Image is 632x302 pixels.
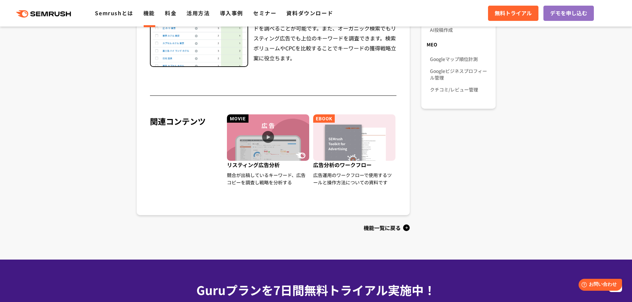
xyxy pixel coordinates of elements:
[286,9,333,17] a: 資料ダウンロード
[430,84,490,95] a: クチコミ/レビュー管理
[225,114,312,186] a: リスティング広告分析 競合が出稿しているキーワード、広告コピーを調査し戦略を分析する
[495,9,532,18] span: 無料トライアル
[543,6,594,21] a: デモを申し込む
[421,38,495,50] div: MEO
[142,281,490,299] div: Guruプランを7日間
[430,65,490,84] a: Googleビジネスプロフィール管理
[165,9,176,17] a: 料金
[253,9,276,17] a: セミナー
[304,281,436,298] span: 無料トライアル実施中！
[313,171,396,186] div: 広告運用のワークフローで使用するツールと操作方法についての資料です
[143,9,155,17] a: 機能
[488,6,538,21] a: 無料トライアル
[137,222,410,233] a: 機能一覧に戻る
[430,24,490,36] a: AI投稿作成
[150,114,222,198] div: 関連コンテンツ
[227,171,310,186] div: 競合が出稿しているキーワード、広告コピーを調査し戦略を分析する
[550,9,587,18] span: デモを申し込む
[186,9,210,17] a: 活用方法
[430,53,490,65] a: Googleマップ順位計測
[227,161,310,171] span: リスティング広告分析
[312,114,398,198] a: 広告分析のワークフロー 広告運用のワークフローで使用するツールと操作方法についての資料です
[95,9,133,17] a: Semrushとは
[220,9,243,17] a: 導入事例
[573,276,625,295] iframe: Help widget launcher
[313,161,396,171] span: 広告分析のワークフロー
